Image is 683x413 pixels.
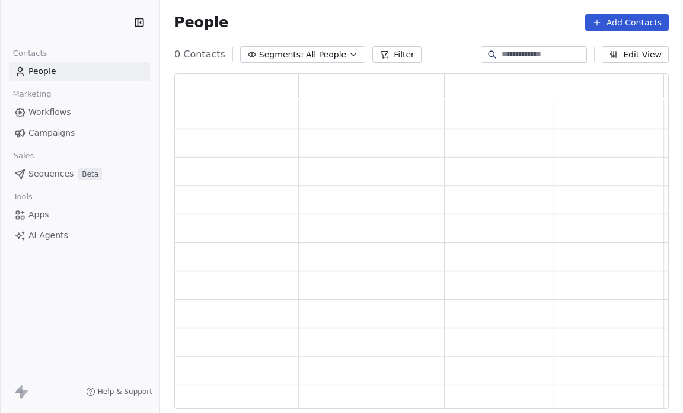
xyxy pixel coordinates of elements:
[78,168,102,180] span: Beta
[28,209,49,221] span: Apps
[8,44,52,62] span: Contacts
[28,65,56,78] span: People
[98,387,152,396] span: Help & Support
[174,14,228,31] span: People
[9,205,150,225] a: Apps
[9,123,150,143] a: Campaigns
[9,226,150,245] a: AI Agents
[28,106,71,119] span: Workflows
[28,229,68,242] span: AI Agents
[28,127,75,139] span: Campaigns
[585,14,669,31] button: Add Contacts
[306,49,346,61] span: All People
[86,387,152,396] a: Help & Support
[602,46,669,63] button: Edit View
[8,147,39,165] span: Sales
[28,168,74,180] span: Sequences
[9,164,150,184] a: SequencesBeta
[9,62,150,81] a: People
[8,85,56,103] span: Marketing
[9,103,150,122] a: Workflows
[259,49,304,61] span: Segments:
[8,188,37,206] span: Tools
[174,47,225,62] span: 0 Contacts
[372,46,422,63] button: Filter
